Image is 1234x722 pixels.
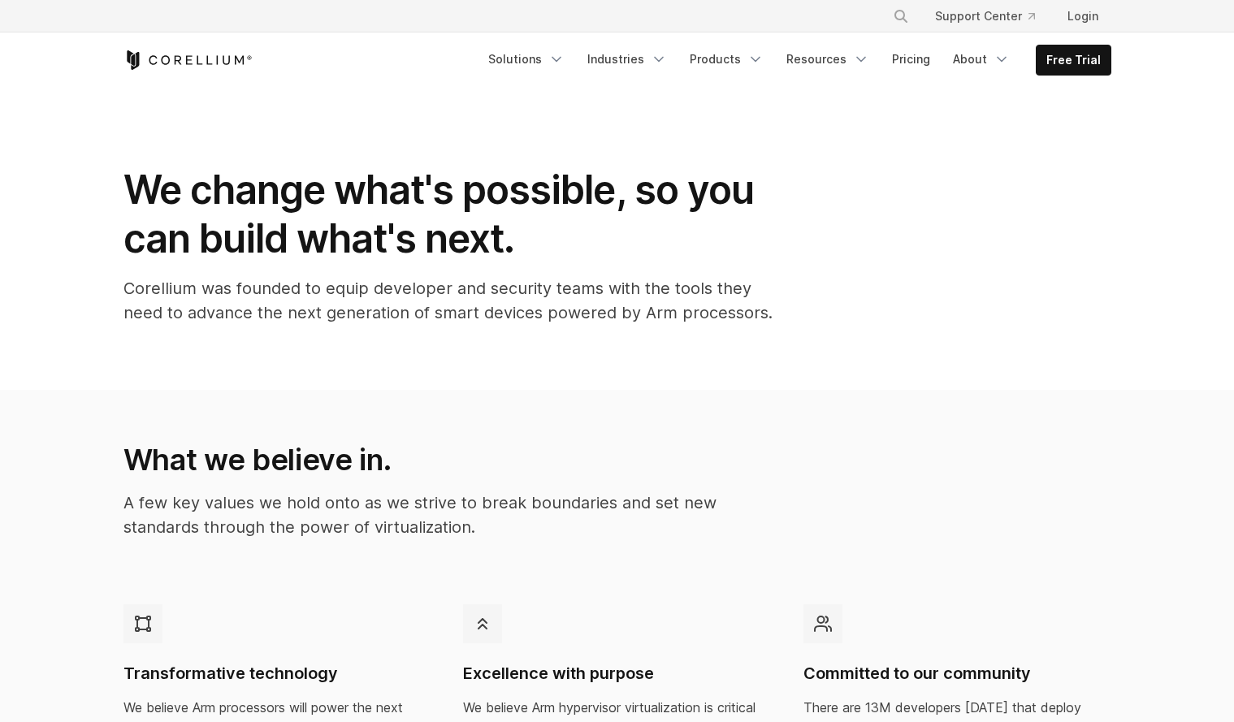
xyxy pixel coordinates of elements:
p: Corellium was founded to equip developer and security teams with the tools they need to advance t... [123,276,773,325]
a: Corellium Home [123,50,253,70]
a: Pricing [882,45,940,74]
h2: What we believe in. [123,442,771,478]
h1: We change what's possible, so you can build what's next. [123,166,773,263]
a: Support Center [922,2,1048,31]
button: Search [886,2,916,31]
a: Products [680,45,773,74]
h4: Transformative technology [123,663,431,685]
a: Industries [578,45,677,74]
a: Login [1054,2,1111,31]
h4: Committed to our community [803,663,1111,685]
h4: Excellence with purpose [463,663,771,685]
div: Navigation Menu [873,2,1111,31]
p: A few key values we hold onto as we strive to break boundaries and set new standards through the ... [123,491,771,539]
a: Free Trial [1037,45,1111,75]
a: Resources [777,45,879,74]
a: About [943,45,1020,74]
div: Navigation Menu [478,45,1111,76]
a: Solutions [478,45,574,74]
